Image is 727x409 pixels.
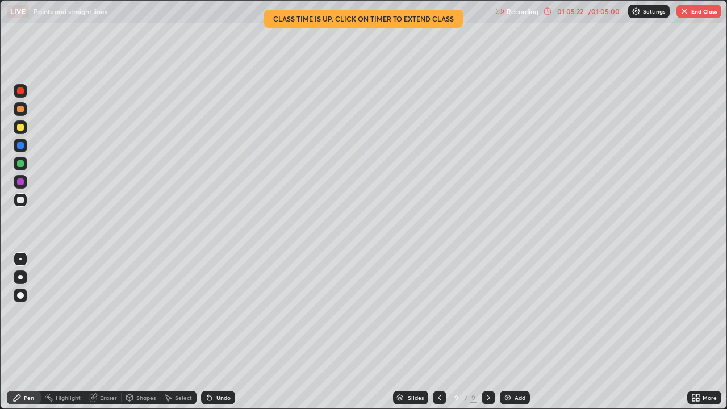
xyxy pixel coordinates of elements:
[632,7,641,16] img: class-settings-icons
[100,395,117,400] div: Eraser
[24,395,34,400] div: Pen
[495,7,504,16] img: recording.375f2c34.svg
[56,395,81,400] div: Highlight
[451,394,462,401] div: 9
[10,7,26,16] p: LIVE
[470,393,477,403] div: 9
[680,7,689,16] img: end-class-cross
[408,395,424,400] div: Slides
[216,395,231,400] div: Undo
[136,395,156,400] div: Shapes
[503,393,512,402] img: add-slide-button
[175,395,192,400] div: Select
[554,8,586,15] div: 01:05:22
[34,7,107,16] p: Points and straight lines
[507,7,538,16] p: Recording
[586,8,621,15] div: / 01:05:00
[643,9,665,14] p: Settings
[703,395,717,400] div: More
[515,395,525,400] div: Add
[465,394,468,401] div: /
[676,5,721,18] button: End Class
